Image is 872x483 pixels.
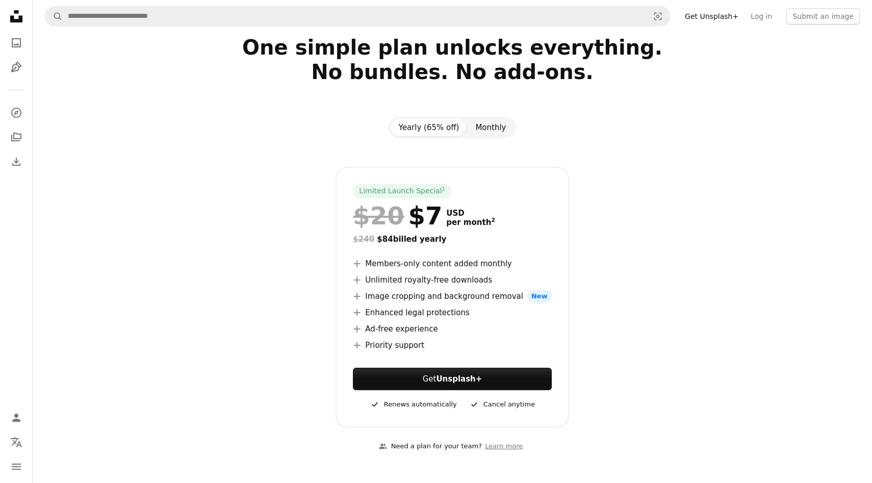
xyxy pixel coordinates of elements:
[6,103,27,123] a: Explore
[467,119,514,136] button: Monthly
[6,456,27,477] button: Menu
[353,339,551,351] li: Priority support
[379,441,482,452] div: Need a plan for your team?
[489,218,497,227] a: 2
[6,432,27,452] button: Language
[469,398,535,411] div: Cancel anytime
[6,151,27,172] a: Download History
[122,35,783,109] h2: One simple plan unlocks everything. No bundles. No add-ons.
[353,274,551,286] li: Unlimited royalty-free downloads
[6,127,27,147] a: Collections
[370,398,457,411] div: Renews automatically
[491,217,495,223] sup: 2
[353,184,451,198] div: Limited Launch Special
[745,8,778,24] a: Log in
[786,8,860,24] button: Submit an image
[45,7,63,26] button: Search Unsplash
[353,307,551,319] li: Enhanced legal protections
[679,8,745,24] a: Get Unsplash+
[646,7,670,26] button: Visual search
[353,258,551,270] li: Members-only content added monthly
[353,202,404,229] span: $20
[45,6,671,27] form: Find visuals sitewide
[442,186,446,192] sup: 1
[6,57,27,78] a: Illustrations
[436,374,482,384] strong: Unsplash+
[353,368,551,390] button: GetUnsplash+
[353,290,551,302] li: Image cropping and background removal
[391,119,468,136] button: Yearly (65% off)
[6,408,27,428] a: Log in / Sign up
[353,233,551,245] div: $84 billed yearly
[353,202,442,229] div: $7
[353,235,374,244] span: $240
[527,290,552,302] span: New
[6,33,27,53] a: Photos
[446,218,495,227] span: per month
[353,323,551,335] li: Ad-free experience
[6,6,27,29] a: Home — Unsplash
[440,186,448,196] a: 1
[482,438,526,455] a: Learn more
[446,209,495,218] span: USD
